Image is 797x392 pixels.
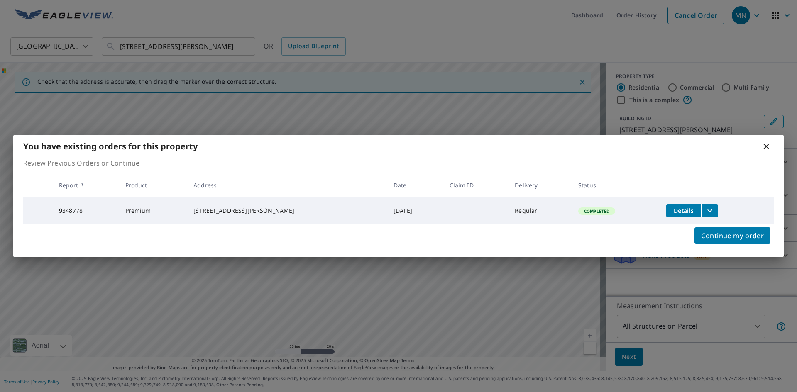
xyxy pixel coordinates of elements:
button: Continue my order [694,227,770,244]
td: Regular [508,197,572,224]
th: Report # [52,173,119,197]
span: Details [671,207,696,214]
td: [DATE] [387,197,443,224]
p: Review Previous Orders or Continue [23,158,774,168]
th: Date [387,173,443,197]
td: Premium [119,197,187,224]
div: [STREET_ADDRESS][PERSON_NAME] [193,207,380,215]
th: Product [119,173,187,197]
span: Continue my order [701,230,764,241]
th: Address [187,173,387,197]
b: You have existing orders for this property [23,141,198,152]
th: Claim ID [443,173,509,197]
button: detailsBtn-9348778 [666,204,701,217]
span: Completed [579,208,614,214]
th: Delivery [508,173,572,197]
button: filesDropdownBtn-9348778 [701,204,718,217]
th: Status [572,173,660,197]
td: 9348778 [52,197,119,224]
